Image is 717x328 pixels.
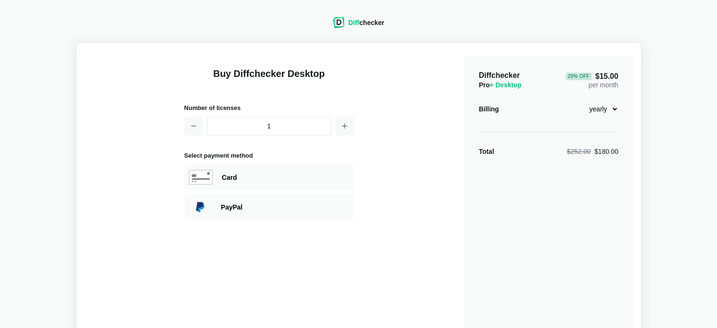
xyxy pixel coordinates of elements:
[184,103,354,113] h2: Number of licenses
[348,19,359,26] span: Diff
[479,148,494,155] strong: Total
[479,81,522,89] span: Pro
[567,148,591,155] span: $252.00
[222,173,349,182] div: Paying with Card
[333,22,384,30] a: Diffchecker logoDiffchecker
[333,17,345,28] img: Diffchecker logo
[566,73,591,80] div: 29 % Off
[184,194,354,220] div: Paying with PayPal
[567,147,618,156] div: $180.00
[490,81,521,89] span: + Desktop
[207,117,331,135] input: 1
[184,151,354,160] h2: Select payment method
[566,71,618,90] div: per month
[566,73,618,80] span: $15.00
[184,67,354,92] h1: Buy Diffchecker Desktop
[348,18,384,27] div: checker
[479,104,499,114] div: Billing
[221,202,349,212] div: Paying with PayPal
[479,71,520,79] span: Diffchecker
[184,164,354,190] div: Paying with Card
